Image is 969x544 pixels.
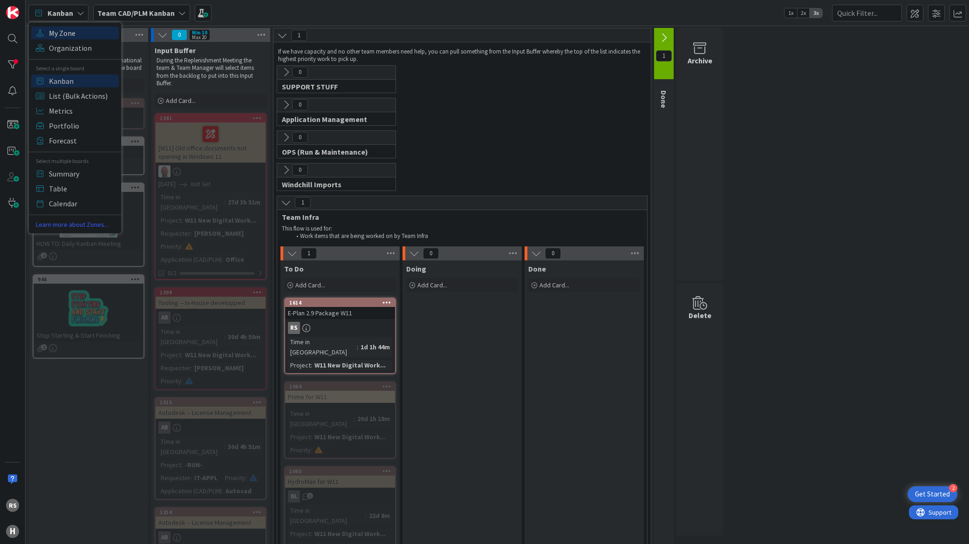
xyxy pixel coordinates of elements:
[832,5,902,21] input: Quick Filter...
[31,119,119,132] a: Portfolio
[285,299,395,319] div: 1614E-Plan 2.9 Package W11
[192,473,220,483] div: IT-APPL
[915,490,950,499] div: Get Started
[282,115,384,124] span: Application Management
[810,8,822,18] span: 3x
[181,376,183,386] span: :
[292,99,308,110] span: 0
[292,132,308,143] span: 0
[49,181,116,195] span: Table
[688,55,712,66] div: Archive
[49,133,116,147] span: Forecast
[288,505,365,526] div: Time in [GEOGRAPHIC_DATA]
[285,391,395,403] div: Prime for W11
[295,281,325,289] span: Add Card...
[191,228,192,238] span: :
[97,8,175,18] b: Team CAD/PLM Kanban
[155,397,266,500] a: 1315Autodesk -- License ManagementARTime in [GEOGRAPHIC_DATA]:30d 4h 51mProject:-RUN-Requester:IT...
[282,212,635,222] span: Team Infra
[157,57,265,87] p: During the Replenishment Meeting the team & Team Manager will select items from the backlog to pu...
[31,197,119,210] a: Calendar
[158,486,222,496] div: Application (CAD/PLM)
[311,360,312,370] span: :
[312,529,388,539] div: W11 New Digital Work...
[160,399,266,406] div: 1315
[160,115,266,122] div: 1341
[156,508,266,517] div: 1314
[406,264,426,273] span: Doing
[6,499,19,512] div: RS
[49,74,116,88] span: Kanban
[282,82,384,91] span: SUPPORT STUFF
[158,165,171,177] img: RK
[285,382,395,391] div: 1064
[156,407,266,419] div: Autodesk -- License Management
[312,360,388,370] div: W11 New Digital Work...
[171,29,187,41] span: 0
[49,41,116,54] span: Organization
[158,192,224,212] div: Time in [GEOGRAPHIC_DATA]
[307,493,313,499] span: 1
[158,531,171,544] div: AR
[49,103,116,117] span: Metrics
[29,219,121,229] a: Learn more about Zones...
[191,473,192,483] span: :
[31,104,119,117] a: Metrics
[285,299,395,307] div: 1614
[192,35,206,40] div: Max 20
[31,182,119,195] a: Table
[545,248,561,259] span: 0
[34,238,143,250] div: HOW TO: Daily Kanban Meeting
[48,7,73,19] span: Kanban
[223,254,246,265] div: Office
[367,510,392,521] div: 22d 8m
[289,299,395,306] div: 1614
[49,118,116,132] span: Portfolio
[158,350,181,360] div: Project
[224,332,225,342] span: :
[282,180,384,189] span: Windchill Imports
[246,473,247,483] span: :
[288,337,357,357] div: Time in [GEOGRAPHIC_DATA]
[222,486,223,496] span: :
[224,442,225,452] span: :
[156,398,266,407] div: 1315
[166,96,196,105] span: Add Card...
[156,114,266,122] div: 1341
[29,156,121,165] div: Select multiple boards
[285,382,395,403] div: 1064Prime for W11
[365,510,367,521] span: :
[192,30,207,35] div: Min 10
[288,529,311,539] div: Project
[528,264,546,273] span: Done
[192,363,246,373] div: [PERSON_NAME]
[278,48,646,63] p: If we have capacity and no other team members need help, you can pull something from the Input Bu...
[156,508,266,529] div: 1314Autodesk -- License Management
[38,276,143,283] div: 946
[292,67,308,78] span: 0
[20,1,42,13] span: Support
[423,248,439,259] span: 0
[156,165,266,177] div: RK
[156,398,266,419] div: 1315Autodesk -- License Management
[291,232,643,240] li: Work items that are being worked on by Team Infra
[158,241,181,252] div: Priority
[156,517,266,529] div: Autodesk -- License Management
[282,225,642,232] p: This flow is used for:
[158,363,191,373] div: Requester
[155,46,196,55] span: Input Buffer
[31,41,119,54] a: Organization
[312,432,388,442] div: W11 New Digital Work...
[285,476,395,488] div: HydroMan for W11
[31,167,119,180] a: Summary
[225,442,263,452] div: 30d 4h 51m
[949,484,957,492] div: 2
[160,509,266,516] div: 1314
[6,525,19,538] div: H
[156,531,266,544] div: AR
[156,288,266,309] div: 1309Tooling -- In-House developped
[183,350,259,360] div: W11 New Digital Work...
[288,432,311,442] div: Project
[295,197,311,208] span: 1
[311,432,312,442] span: :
